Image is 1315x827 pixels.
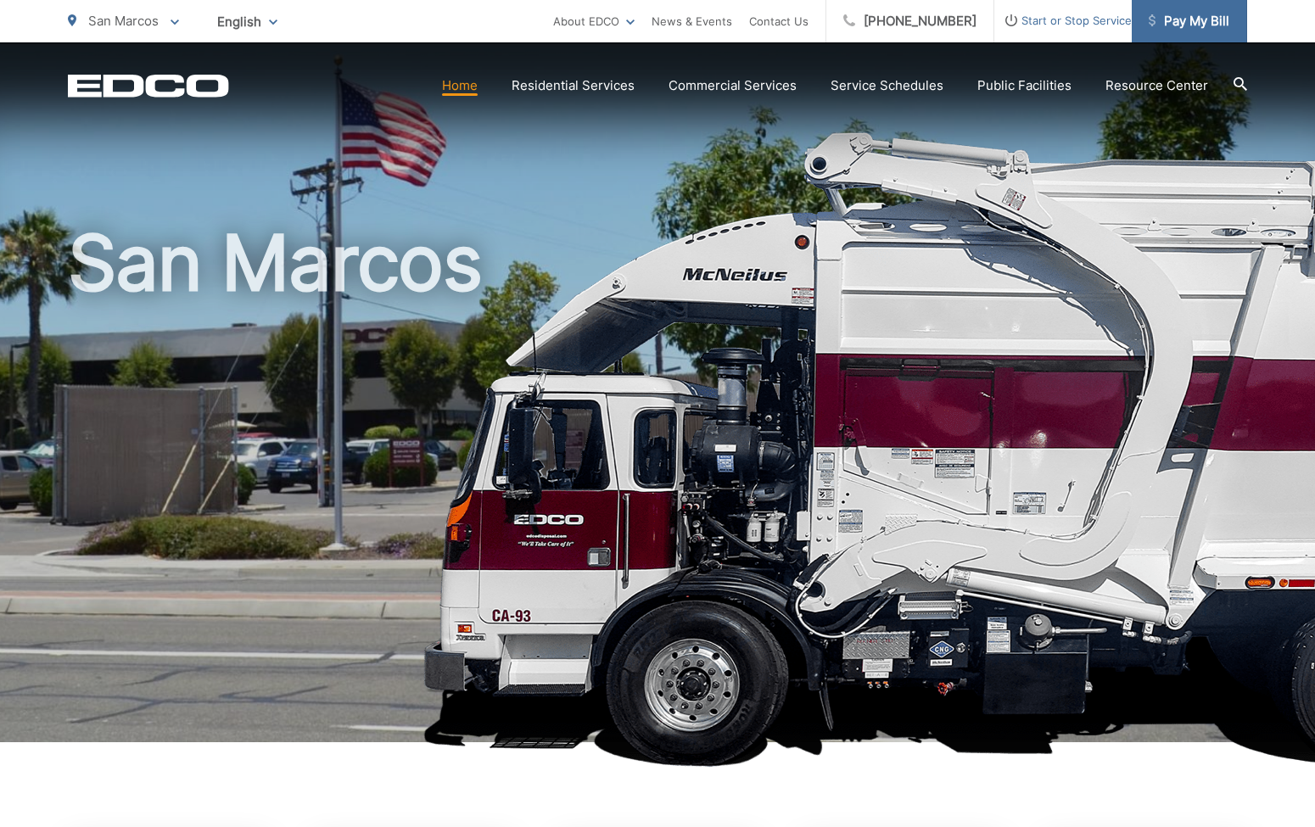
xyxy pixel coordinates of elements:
[1149,11,1229,31] span: Pay My Bill
[512,75,635,96] a: Residential Services
[977,75,1072,96] a: Public Facilities
[442,75,478,96] a: Home
[88,13,159,29] span: San Marcos
[831,75,943,96] a: Service Schedules
[68,74,229,98] a: EDCD logo. Return to the homepage.
[1105,75,1208,96] a: Resource Center
[652,11,732,31] a: News & Events
[669,75,797,96] a: Commercial Services
[204,7,290,36] span: English
[553,11,635,31] a: About EDCO
[749,11,809,31] a: Contact Us
[68,221,1247,757] h1: San Marcos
